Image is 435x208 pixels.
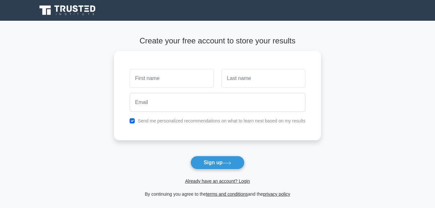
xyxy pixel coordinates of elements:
[263,191,290,197] a: privacy policy
[130,93,305,112] input: Email
[114,36,321,46] h4: Create your free account to store your results
[185,179,250,184] a: Already have an account? Login
[110,190,325,198] div: By continuing you agree to the and the
[138,118,305,123] label: Send me personalized recommendations on what to learn next based on my results
[222,69,305,88] input: Last name
[206,191,248,197] a: terms and conditions
[130,69,213,88] input: First name
[190,156,245,169] button: Sign up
